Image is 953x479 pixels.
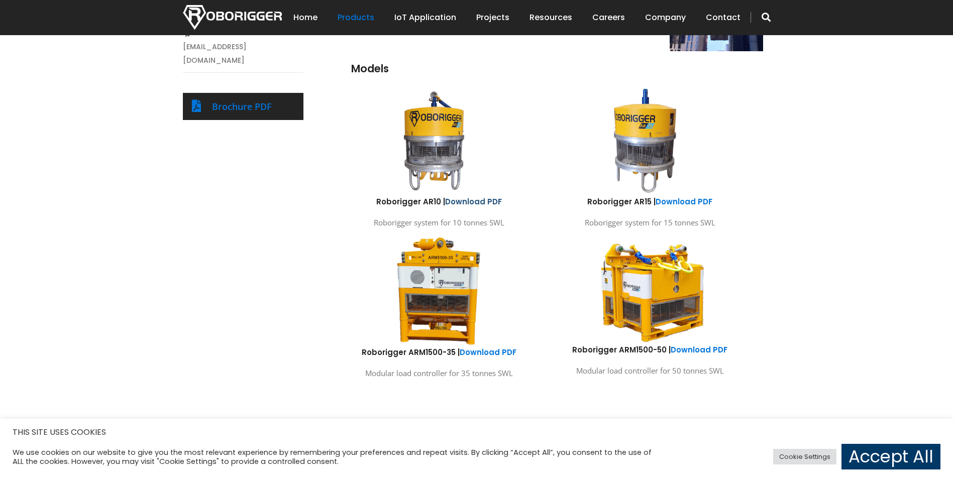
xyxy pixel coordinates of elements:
[552,216,748,229] p: Roborigger system for 15 tonnes SWL
[341,216,537,229] p: Roborigger system for 10 tonnes SWL
[445,196,502,207] a: Download PDF
[341,196,537,207] h6: Roborigger AR10 |
[841,444,940,469] a: Accept All
[671,344,727,355] a: Download PDF
[293,2,317,33] a: Home
[341,367,537,380] p: Modular load controller for 35 tonnes SWL
[13,426,940,439] h5: THIS SITE USES COOKIES
[394,2,456,33] a: IoT Application
[212,100,272,112] a: Brochure PDF
[592,2,625,33] a: Careers
[552,344,748,355] h6: Roborigger ARM1500-50 |
[645,2,686,33] a: Company
[13,448,662,466] div: We use cookies on our website to give you the most relevant experience by remembering your prefer...
[341,347,537,357] h6: Roborigger ARM1500-35 |
[183,5,282,30] img: Nortech
[552,364,748,378] p: Modular load controller for 50 tonnes SWL
[773,449,836,464] a: Cookie Settings
[460,347,516,357] a: Download PDF
[183,40,303,67] a: [EMAIL_ADDRESS][DOMAIN_NAME]
[351,61,763,76] h3: Models
[476,2,509,33] a: Projects
[338,2,374,33] a: Products
[530,2,572,33] a: Resources
[706,2,740,33] a: Contact
[552,196,748,207] h6: Roborigger AR15 |
[656,196,712,207] a: Download PDF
